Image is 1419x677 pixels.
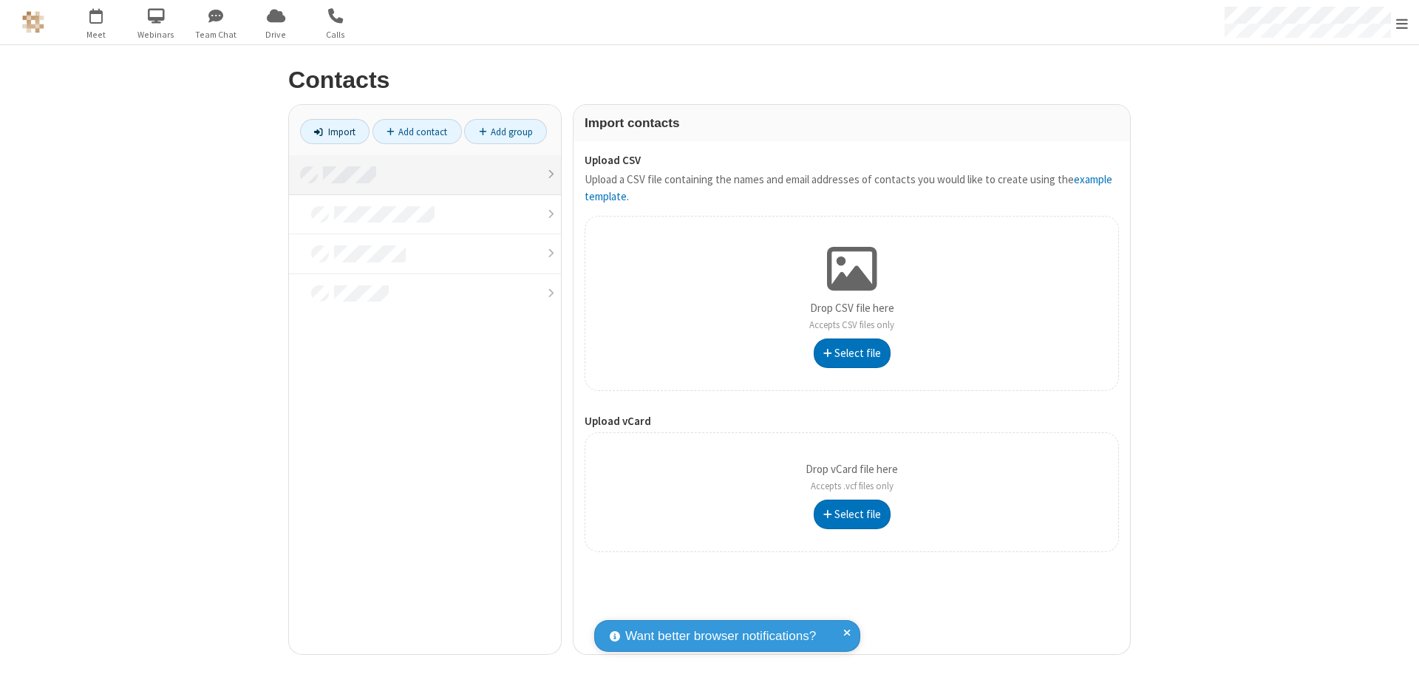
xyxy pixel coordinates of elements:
p: Drop vCard file here [806,461,898,494]
h3: Import contacts [585,116,1119,130]
span: Calls [308,28,364,41]
a: example template [585,172,1112,203]
h2: Contacts [288,67,1131,93]
iframe: Chat [1382,639,1408,667]
a: Import [300,119,370,144]
span: Team Chat [188,28,244,41]
span: Webinars [129,28,184,41]
p: Upload a CSV file containing the names and email addresses of contacts you would like to create u... [585,171,1119,205]
span: Accepts .vcf files only [811,480,894,492]
span: Accepts CSV files only [809,319,894,331]
label: Upload vCard [585,413,1119,430]
span: Drive [248,28,304,41]
span: Want better browser notifications? [625,627,816,646]
button: Select file [814,500,891,529]
label: Upload CSV [585,152,1119,169]
button: Select file [814,338,891,368]
img: QA Selenium DO NOT DELETE OR CHANGE [22,11,44,33]
a: Add group [464,119,547,144]
a: Add contact [372,119,462,144]
span: Meet [69,28,124,41]
p: Drop CSV file here [809,300,894,333]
